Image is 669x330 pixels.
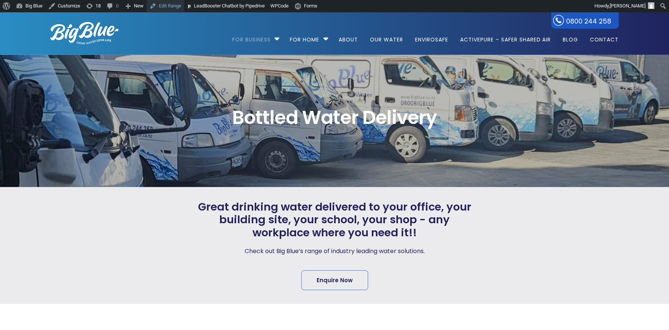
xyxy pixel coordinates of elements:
span: Great drinking water delivered to your office, your building site, your school, your shop - any w... [196,200,473,239]
span: Bottled Water Delivery [50,108,619,127]
a: For Business [232,12,276,60]
p: Check out Big Blue’s range of industry leading water solutions. [196,246,473,256]
a: Enquire Now [301,270,368,290]
img: logo [50,22,119,44]
img: logo.svg [187,4,192,9]
span: [PERSON_NAME] [610,3,646,9]
iframe: Chatbot [620,281,659,320]
a: Our Water [365,12,408,60]
a: Contact [585,12,619,60]
a: EnviroSafe [410,12,453,60]
a: About [333,12,363,60]
a: For Home [285,12,324,60]
a: ActivePure – Safer Shared Air [455,12,556,60]
a: Blog [557,12,583,60]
